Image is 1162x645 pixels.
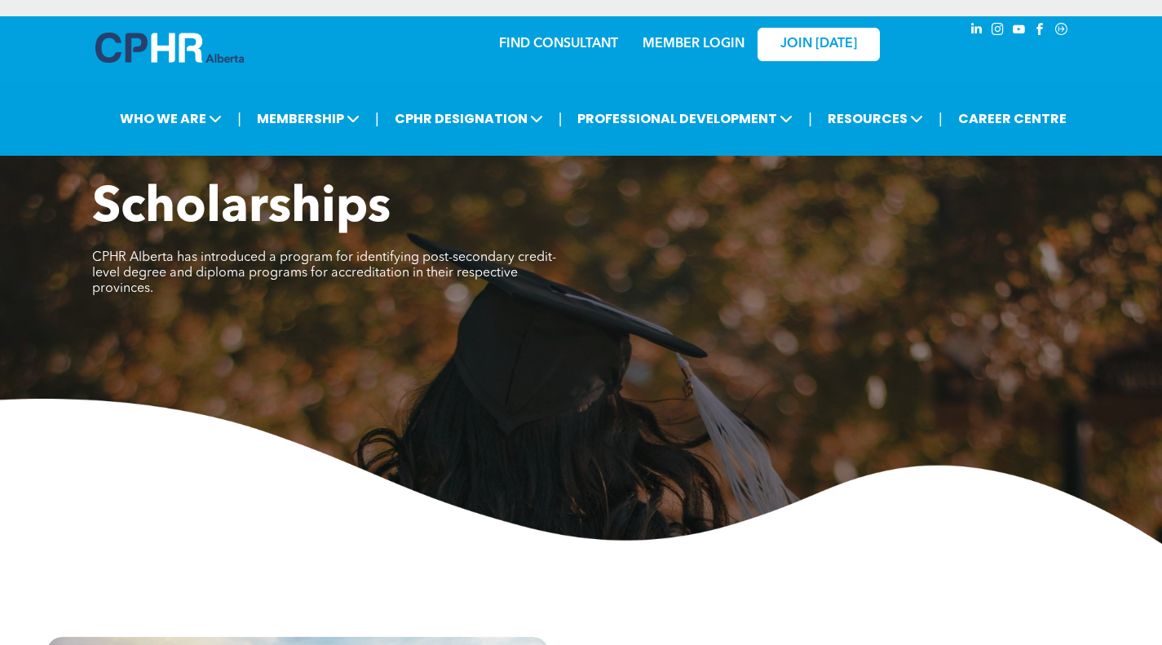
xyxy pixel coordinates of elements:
[968,20,986,42] a: linkedin
[237,102,241,135] li: |
[808,102,812,135] li: |
[115,104,227,134] span: WHO WE ARE
[1032,20,1049,42] a: facebook
[559,102,563,135] li: |
[92,251,556,295] span: CPHR Alberta has introduced a program for identifying post-secondary credit-level degree and dipl...
[1010,20,1028,42] a: youtube
[92,184,391,233] span: Scholarships
[758,28,880,61] a: JOIN [DATE]
[1053,20,1071,42] a: Social network
[95,33,244,63] img: A blue and white logo for cp alberta
[252,104,365,134] span: MEMBERSHIP
[572,104,797,134] span: PROFESSIONAL DEVELOPMENT
[939,102,943,135] li: |
[823,104,928,134] span: RESOURCES
[989,20,1007,42] a: instagram
[780,37,857,52] span: JOIN [DATE]
[953,104,1071,134] a: CAREER CENTRE
[643,38,744,51] a: MEMBER LOGIN
[375,102,379,135] li: |
[390,104,548,134] span: CPHR DESIGNATION
[499,38,618,51] a: FIND CONSULTANT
